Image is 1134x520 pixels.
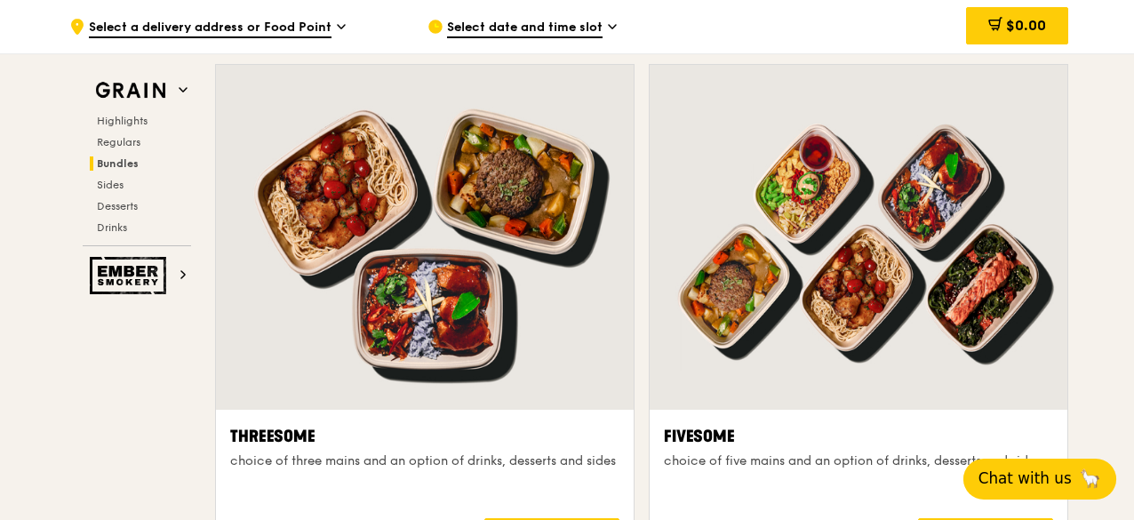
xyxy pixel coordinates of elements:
button: Chat with us🦙 [963,459,1116,500]
span: 🦙 [1079,468,1101,490]
span: Chat with us [978,468,1072,490]
img: Grain web logo [90,75,172,107]
span: $0.00 [1006,17,1046,34]
span: Regulars [97,136,140,148]
div: Fivesome [664,424,1053,449]
div: choice of three mains and an option of drinks, desserts and sides [230,452,619,470]
div: choice of five mains and an option of drinks, desserts and sides [664,452,1053,470]
span: Desserts [97,200,138,212]
div: Threesome [230,424,619,449]
span: Select a delivery address or Food Point [89,19,331,38]
span: Sides [97,179,124,191]
span: Select date and time slot [447,19,603,38]
span: Bundles [97,157,139,170]
span: Drinks [97,221,127,234]
img: Ember Smokery web logo [90,257,172,294]
span: Highlights [97,115,148,127]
